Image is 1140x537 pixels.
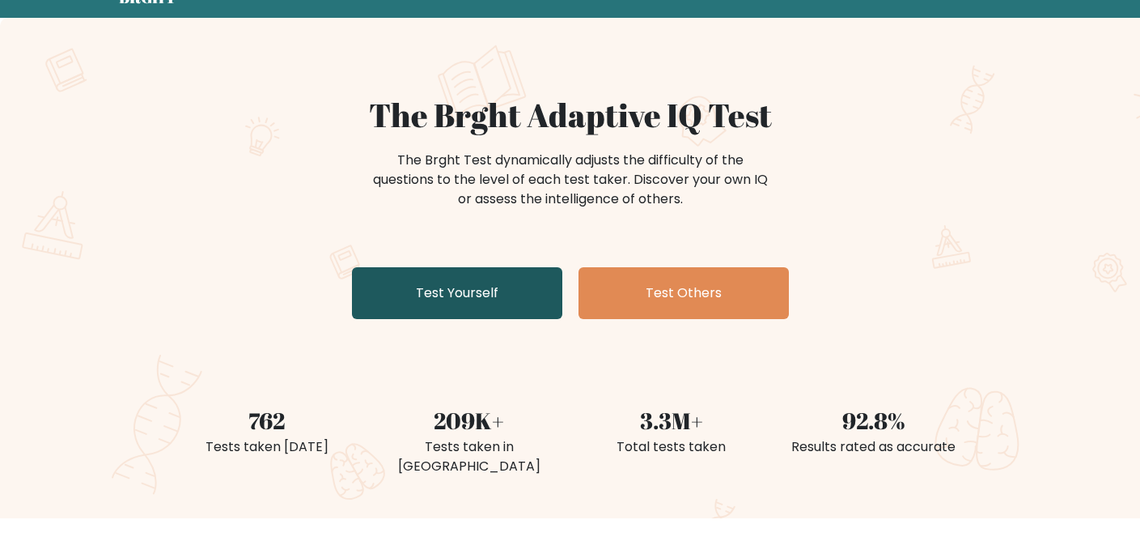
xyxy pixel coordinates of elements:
[782,403,965,437] div: 92.8%
[578,267,789,319] a: Test Others
[176,96,965,134] h1: The Brght Adaptive IQ Test
[352,267,562,319] a: Test Yourself
[378,437,561,476] div: Tests taken in [GEOGRAPHIC_DATA]
[782,437,965,457] div: Results rated as accurate
[580,403,763,437] div: 3.3M+
[176,403,358,437] div: 762
[176,437,358,457] div: Tests taken [DATE]
[368,151,773,209] div: The Brght Test dynamically adjusts the difficulty of the questions to the level of each test take...
[580,437,763,457] div: Total tests taken
[378,403,561,437] div: 209K+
